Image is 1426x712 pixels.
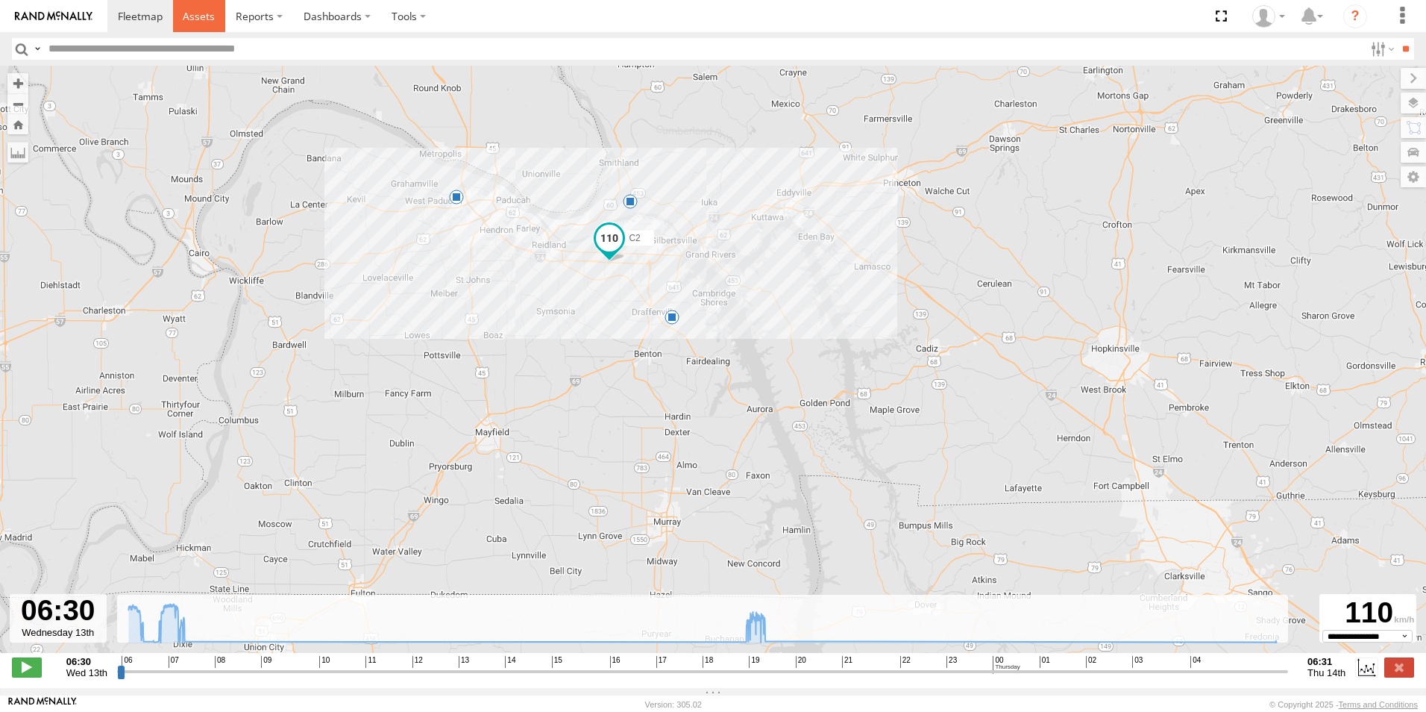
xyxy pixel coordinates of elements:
[1040,656,1050,668] span: 01
[703,656,713,668] span: 18
[1086,656,1096,668] span: 02
[1269,700,1418,709] div: © Copyright 2025 -
[656,656,667,668] span: 17
[505,656,515,668] span: 14
[169,656,179,668] span: 07
[1384,658,1414,677] label: Close
[842,656,852,668] span: 21
[412,656,423,668] span: 12
[645,700,702,709] div: Version: 305.02
[7,93,28,114] button: Zoom out
[900,656,911,668] span: 22
[8,697,77,712] a: Visit our Website
[1307,667,1345,678] span: Thu 14th Aug 2025
[459,656,469,668] span: 13
[946,656,957,668] span: 23
[7,114,28,134] button: Zoom Home
[796,656,806,668] span: 20
[1322,596,1414,630] div: 110
[610,656,621,668] span: 16
[261,656,271,668] span: 09
[1132,656,1143,668] span: 03
[1401,166,1426,187] label: Map Settings
[66,667,107,678] span: Wed 13th Aug 2025
[993,656,1020,673] span: 00
[1343,4,1367,28] i: ?
[1365,38,1397,60] label: Search Filter Options
[15,11,92,22] img: rand-logo.svg
[1247,5,1290,28] div: CHRIS BOREN
[31,38,43,60] label: Search Query
[1307,656,1345,667] strong: 06:31
[365,656,376,668] span: 11
[319,656,330,668] span: 10
[7,73,28,93] button: Zoom in
[749,656,759,668] span: 19
[7,142,28,163] label: Measure
[1339,700,1418,709] a: Terms and Conditions
[12,658,42,677] label: Play/Stop
[66,656,107,667] strong: 06:30
[215,656,225,668] span: 08
[122,656,132,668] span: 06
[552,656,562,668] span: 15
[629,233,640,243] span: C2
[1190,656,1201,668] span: 04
